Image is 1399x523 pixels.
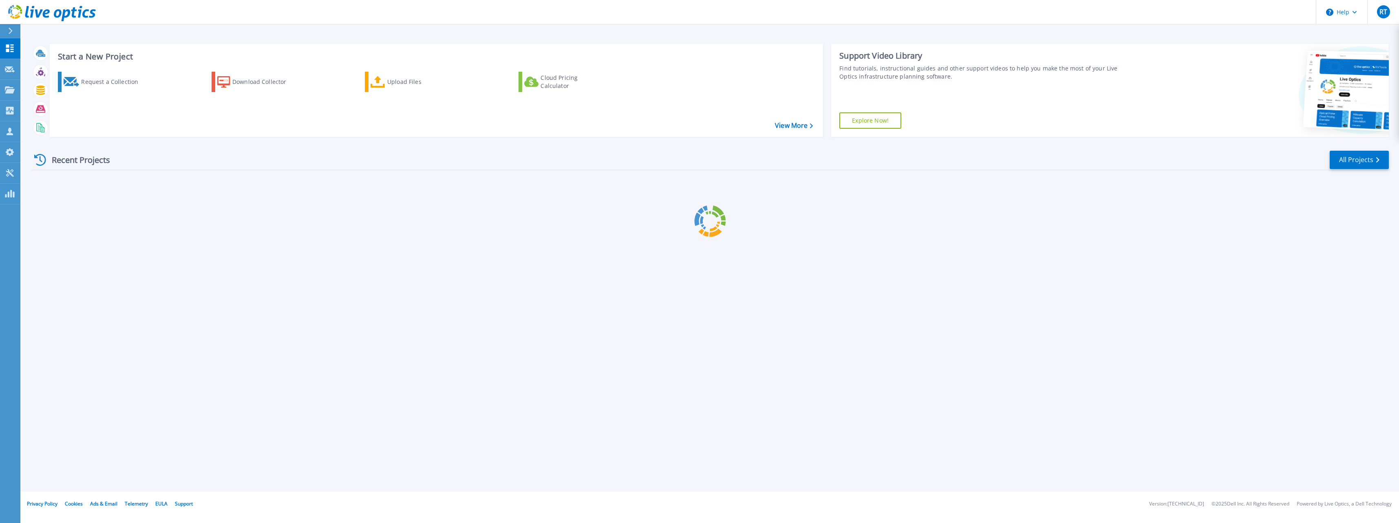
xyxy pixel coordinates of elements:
[175,500,193,507] a: Support
[81,74,146,90] div: Request a Collection
[839,51,1130,61] div: Support Video Library
[65,500,83,507] a: Cookies
[125,500,148,507] a: Telemetry
[1149,501,1204,507] li: Version: [TECHNICAL_ID]
[31,150,121,170] div: Recent Projects
[839,112,901,129] a: Explore Now!
[1297,501,1392,507] li: Powered by Live Optics, a Dell Technology
[58,52,812,61] h3: Start a New Project
[232,74,298,90] div: Download Collector
[1211,501,1289,507] li: © 2025 Dell Inc. All Rights Reserved
[519,72,609,92] a: Cloud Pricing Calculator
[155,500,168,507] a: EULA
[1330,151,1389,169] a: All Projects
[27,500,57,507] a: Privacy Policy
[90,500,117,507] a: Ads & Email
[387,74,452,90] div: Upload Files
[839,64,1130,81] div: Find tutorials, instructional guides and other support videos to help you make the most of your L...
[541,74,606,90] div: Cloud Pricing Calculator
[365,72,456,92] a: Upload Files
[212,72,302,92] a: Download Collector
[775,122,813,130] a: View More
[1379,9,1387,15] span: RT
[58,72,149,92] a: Request a Collection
